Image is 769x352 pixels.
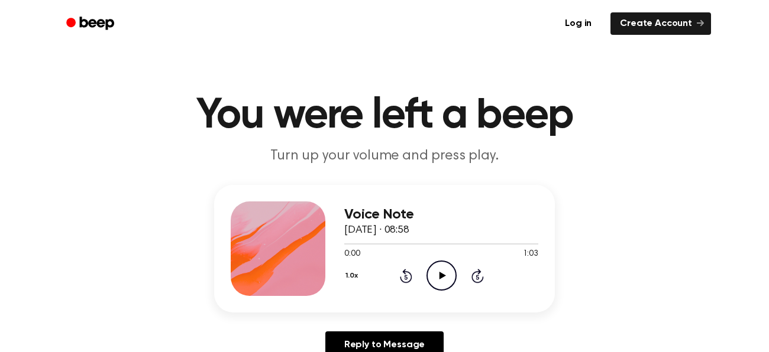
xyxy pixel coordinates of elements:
a: Create Account [610,12,711,35]
a: Beep [58,12,125,35]
h3: Voice Note [344,207,538,223]
span: 0:00 [344,248,360,260]
a: Log in [553,10,603,37]
h1: You were left a beep [82,94,687,137]
span: 1:03 [523,248,538,260]
p: Turn up your volume and press play. [157,146,612,166]
span: [DATE] · 08:58 [344,225,409,236]
button: 1.0x [344,266,362,286]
